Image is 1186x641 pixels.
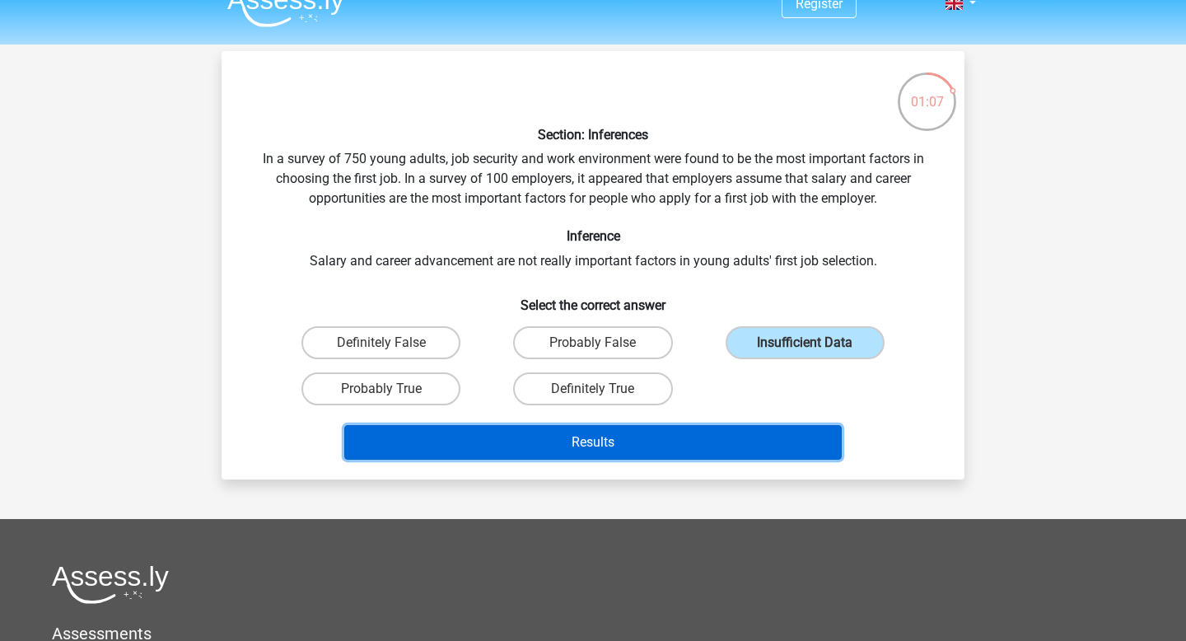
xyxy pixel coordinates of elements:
[248,284,938,313] h6: Select the correct answer
[248,228,938,244] h6: Inference
[344,425,843,460] button: Results
[513,372,672,405] label: Definitely True
[248,127,938,143] h6: Section: Inferences
[301,372,460,405] label: Probably True
[513,326,672,359] label: Probably False
[896,71,958,112] div: 01:07
[726,326,885,359] label: Insufficient Data
[301,326,460,359] label: Definitely False
[228,64,958,466] div: In a survey of 750 young adults, job security and work environment were found to be the most impo...
[52,565,169,604] img: Assessly logo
